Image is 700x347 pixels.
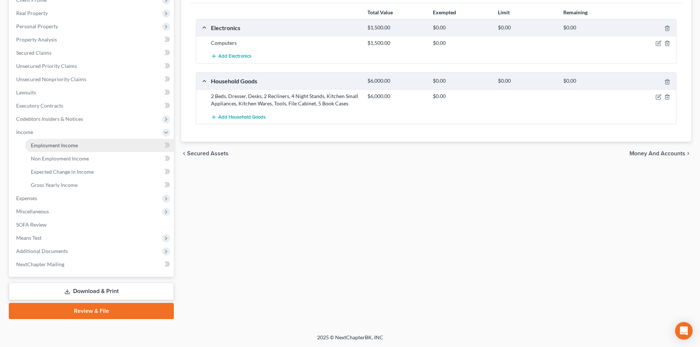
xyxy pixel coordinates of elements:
strong: Remaining [563,9,588,15]
span: Personal Property [16,23,58,29]
span: Add Household Goods [218,114,266,120]
a: Property Analysis [10,33,174,46]
a: Non Employment Income [25,152,174,165]
span: Secured Claims [16,50,51,56]
span: Additional Documents [16,248,68,254]
span: Unsecured Nonpriority Claims [16,76,86,82]
span: Unsecured Priority Claims [16,63,77,69]
strong: Limit [498,9,510,15]
div: $0.00 [429,24,494,31]
button: Money and Accounts chevron_right [629,151,691,156]
a: Executory Contracts [10,99,174,112]
span: Add Electronics [218,54,251,59]
span: SOFA Review [16,221,47,228]
div: $0.00 [429,77,494,84]
div: $0.00 [494,77,559,84]
a: Lawsuits [10,86,174,99]
span: Gross Yearly Income [31,182,78,188]
a: NextChapter Mailing [10,258,174,271]
div: Open Intercom Messenger [675,322,693,340]
button: Add Electronics [211,50,251,63]
strong: Total Value [367,9,393,15]
span: Money and Accounts [629,151,685,156]
div: $0.00 [494,24,559,31]
a: Secured Claims [10,46,174,59]
strong: Exempted [433,9,456,15]
span: Lawsuits [16,89,36,95]
span: Employment Income [31,142,78,148]
a: Expected Change in Income [25,165,174,178]
span: Real Property [16,10,48,16]
span: Expenses [16,195,37,201]
div: $0.00 [429,93,494,100]
a: Download & Print [9,283,174,300]
a: Unsecured Priority Claims [10,59,174,73]
div: $0.00 [429,39,494,47]
div: Computers [207,39,364,47]
a: Gross Yearly Income [25,178,174,192]
div: 2025 © NextChapterBK, INC [141,334,560,347]
span: Non Employment Income [31,155,89,162]
div: Electronics [207,24,364,32]
div: $0.00 [560,24,625,31]
span: Means Test [16,235,42,241]
span: Property Analysis [16,36,57,43]
i: chevron_left [181,151,187,156]
div: $1,500.00 [364,24,429,31]
button: chevron_left Secured Assets [181,151,229,156]
a: Review & File [9,303,174,319]
span: Codebtors Insiders & Notices [16,116,83,122]
span: Miscellaneous [16,208,49,214]
div: $6,000.00 [364,93,429,100]
div: $6,000.00 [364,77,429,84]
div: 2 Beds, Dresser, Desks, 2 Recliners, 4 Night Stands, Kitchen Small Appliances, Kitchen Wares, Too... [207,93,364,107]
span: NextChapter Mailing [16,261,64,267]
div: $0.00 [560,77,625,84]
div: $1,500.00 [364,39,429,47]
a: SOFA Review [10,218,174,231]
button: Add Household Goods [211,110,266,124]
a: Employment Income [25,139,174,152]
span: Expected Change in Income [31,169,94,175]
div: Household Goods [207,77,364,85]
span: Secured Assets [187,151,229,156]
i: chevron_right [685,151,691,156]
span: Executory Contracts [16,102,63,109]
a: Unsecured Nonpriority Claims [10,73,174,86]
span: Income [16,129,33,135]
